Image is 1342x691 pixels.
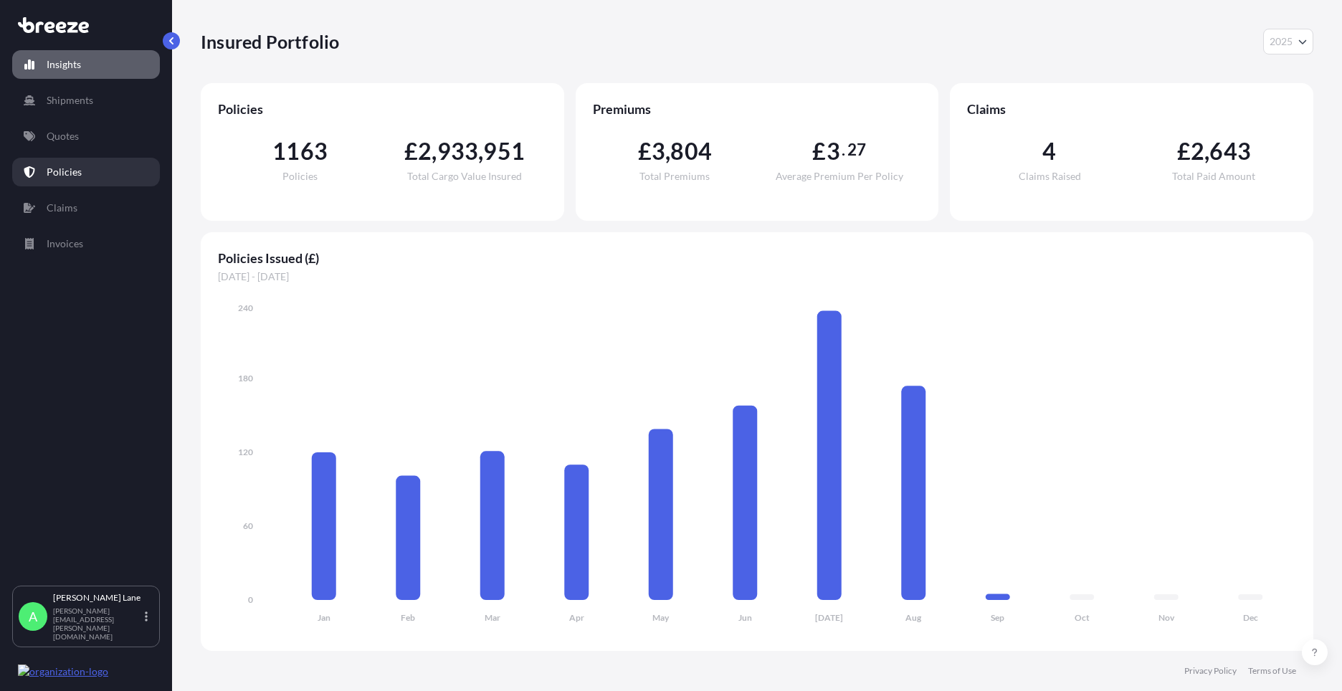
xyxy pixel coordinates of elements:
[967,100,1296,118] span: Claims
[12,122,160,151] a: Quotes
[639,171,710,181] span: Total Premiums
[847,144,866,156] span: 27
[1191,140,1204,163] span: 2
[12,229,160,258] a: Invoices
[1209,140,1251,163] span: 643
[991,612,1004,623] tspan: Sep
[47,129,79,143] p: Quotes
[842,144,845,156] span: .
[652,612,670,623] tspan: May
[1158,612,1175,623] tspan: Nov
[593,100,922,118] span: Premiums
[437,140,479,163] span: 933
[282,171,318,181] span: Policies
[1243,612,1258,623] tspan: Dec
[905,612,922,623] tspan: Aug
[18,664,108,679] img: organization-logo
[404,140,418,163] span: £
[12,194,160,222] a: Claims
[47,237,83,251] p: Invoices
[29,609,37,624] span: A
[776,171,903,181] span: Average Premium Per Policy
[238,373,253,383] tspan: 180
[272,140,328,163] span: 1163
[1184,665,1237,677] a: Privacy Policy
[238,302,253,313] tspan: 240
[478,140,483,163] span: ,
[1263,29,1313,54] button: Year Selector
[652,140,665,163] span: 3
[218,249,1296,267] span: Policies Issued (£)
[1172,171,1255,181] span: Total Paid Amount
[815,612,843,623] tspan: [DATE]
[243,520,253,531] tspan: 60
[1075,612,1090,623] tspan: Oct
[1019,171,1081,181] span: Claims Raised
[12,50,160,79] a: Insights
[483,140,525,163] span: 951
[53,592,142,604] p: [PERSON_NAME] Lane
[827,140,840,163] span: 3
[670,140,712,163] span: 804
[1270,34,1293,49] span: 2025
[218,100,547,118] span: Policies
[1042,140,1056,163] span: 4
[53,606,142,641] p: [PERSON_NAME][EMAIL_ADDRESS][PERSON_NAME][DOMAIN_NAME]
[1177,140,1191,163] span: £
[407,171,522,181] span: Total Cargo Value Insured
[248,594,253,605] tspan: 0
[401,612,415,623] tspan: Feb
[201,30,339,53] p: Insured Portfolio
[812,140,826,163] span: £
[12,86,160,115] a: Shipments
[432,140,437,163] span: ,
[738,612,752,623] tspan: Jun
[47,201,77,215] p: Claims
[569,612,584,623] tspan: Apr
[1248,665,1296,677] a: Terms of Use
[47,57,81,72] p: Insights
[47,165,82,179] p: Policies
[238,447,253,457] tspan: 120
[665,140,670,163] span: ,
[638,140,652,163] span: £
[485,612,500,623] tspan: Mar
[218,270,1296,284] span: [DATE] - [DATE]
[12,158,160,186] a: Policies
[47,93,93,108] p: Shipments
[318,612,330,623] tspan: Jan
[418,140,432,163] span: 2
[1204,140,1209,163] span: ,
